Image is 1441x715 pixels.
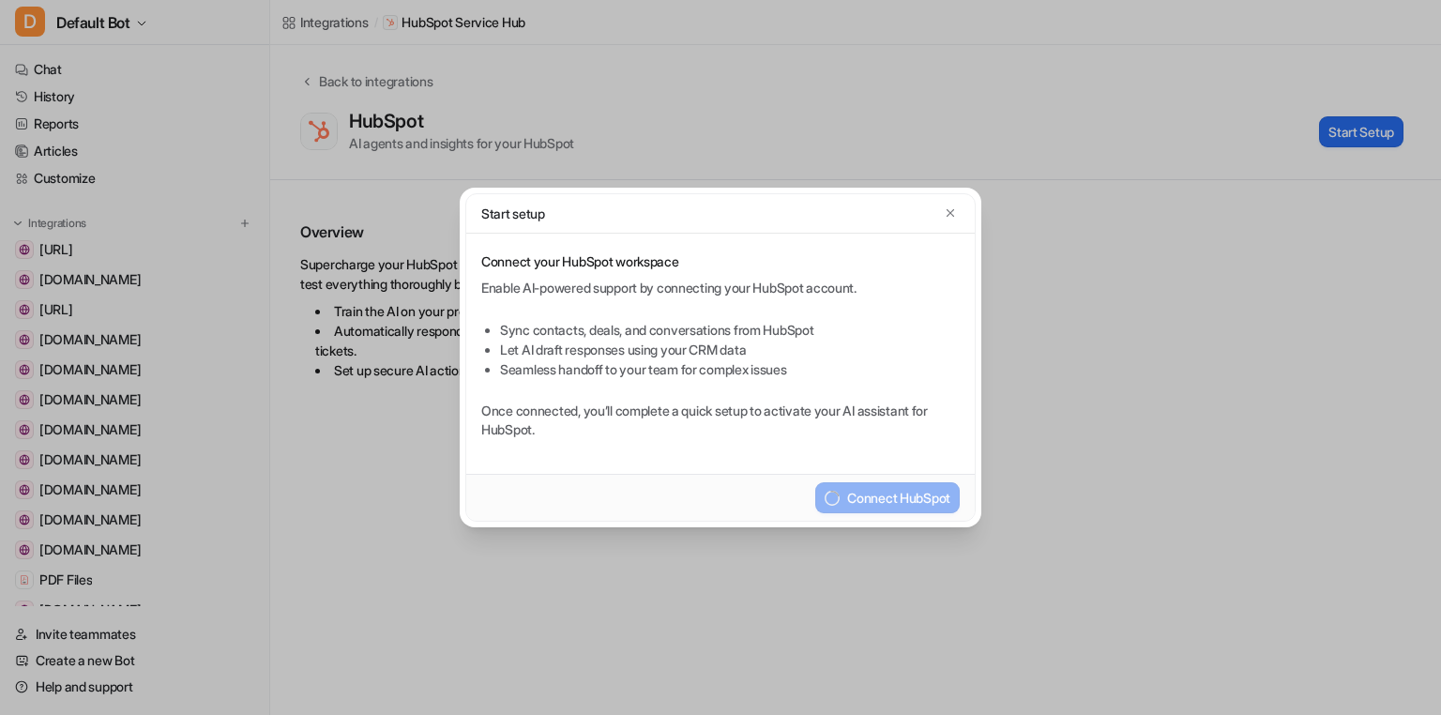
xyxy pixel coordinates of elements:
[481,279,960,297] p: Enable AI-powered support by connecting your HubSpot account.
[500,340,960,359] li: Let AI draft responses using your CRM data
[481,402,960,439] p: Once connected, you’ll complete a quick setup to activate your AI assistant for HubSpot.
[815,482,960,513] button: Connect HubSpot
[481,204,545,223] p: Start setup
[481,252,960,271] p: Connect your HubSpot workspace
[500,320,960,340] li: Sync contacts, deals, and conversations from HubSpot
[500,359,960,379] li: Seamless handoff to your team for complex issues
